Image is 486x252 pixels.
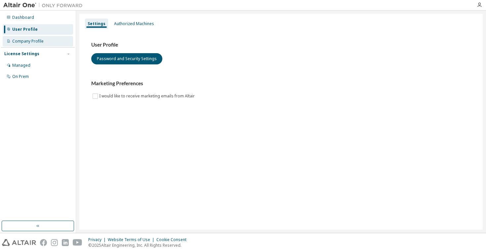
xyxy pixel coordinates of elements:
div: License Settings [4,51,39,56]
div: Authorized Machines [114,21,154,26]
h3: Marketing Preferences [91,80,471,87]
div: Company Profile [12,39,44,44]
img: Altair One [3,2,86,9]
img: youtube.svg [73,239,82,246]
div: Settings [88,21,105,26]
img: linkedin.svg [62,239,69,246]
div: Dashboard [12,15,34,20]
div: Managed [12,63,30,68]
button: Password and Security Settings [91,53,162,64]
div: User Profile [12,27,38,32]
div: Website Terms of Use [108,237,156,242]
div: On Prem [12,74,29,79]
img: facebook.svg [40,239,47,246]
div: Privacy [88,237,108,242]
div: Cookie Consent [156,237,190,242]
img: instagram.svg [51,239,58,246]
p: © 2025 Altair Engineering, Inc. All Rights Reserved. [88,242,190,248]
h3: User Profile [91,42,471,48]
img: altair_logo.svg [2,239,36,246]
label: I would like to receive marketing emails from Altair [99,92,196,100]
